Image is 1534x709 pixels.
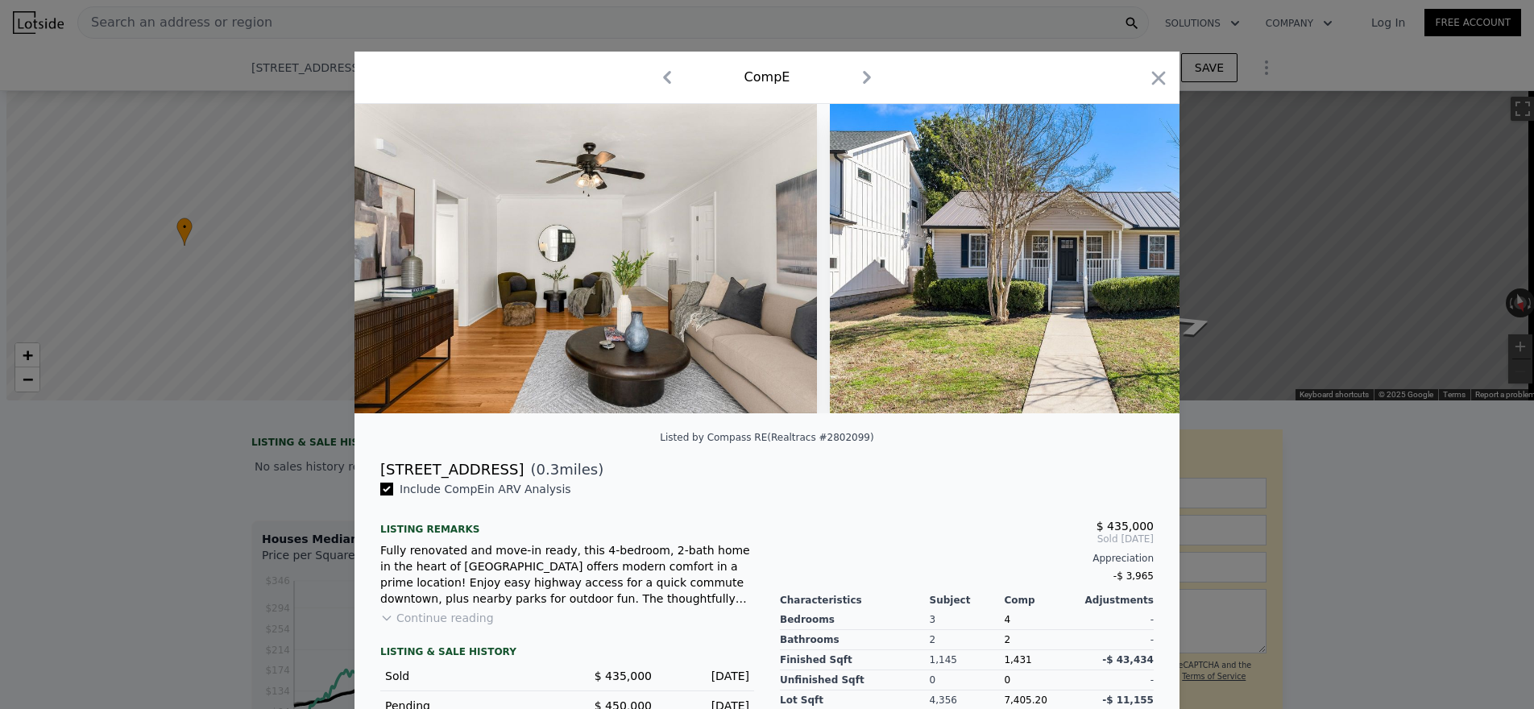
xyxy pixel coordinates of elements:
[524,458,603,481] span: ( miles)
[930,670,1005,690] div: 0
[1102,654,1154,665] span: -$ 43,434
[1004,594,1079,607] div: Comp
[830,104,1292,413] img: Property Img
[1004,694,1047,706] span: 7,405.20
[380,645,754,661] div: LISTING & SALE HISTORY
[660,432,873,443] div: Listed by Compass RE (Realtracs #2802099)
[1004,614,1010,625] span: 4
[393,483,578,495] span: Include Comp E in ARV Analysis
[930,610,1005,630] div: 3
[780,552,1154,565] div: Appreciation
[1004,674,1010,686] span: 0
[780,630,930,650] div: Bathrooms
[1113,570,1154,582] span: -$ 3,965
[1102,694,1154,706] span: -$ 11,155
[385,668,554,684] div: Sold
[380,510,754,536] div: Listing remarks
[1079,630,1154,650] div: -
[780,670,930,690] div: Unfinished Sqft
[930,650,1005,670] div: 1,145
[380,458,524,481] div: [STREET_ADDRESS]
[665,668,749,684] div: [DATE]
[1079,594,1154,607] div: Adjustments
[1004,654,1031,665] span: 1,431
[780,594,930,607] div: Characteristics
[380,610,494,626] button: Continue reading
[744,68,790,87] div: Comp E
[930,594,1005,607] div: Subject
[780,650,930,670] div: Finished Sqft
[1097,520,1154,533] span: $ 435,000
[537,461,560,478] span: 0.3
[780,533,1154,545] span: Sold [DATE]
[595,670,652,682] span: $ 435,000
[380,542,754,607] div: Fully renovated and move-in ready, this 4-bedroom, 2-bath home in the heart of [GEOGRAPHIC_DATA] ...
[354,104,817,413] img: Property Img
[930,630,1005,650] div: 2
[1079,670,1154,690] div: -
[1079,610,1154,630] div: -
[780,610,930,630] div: Bedrooms
[1004,630,1079,650] div: 2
